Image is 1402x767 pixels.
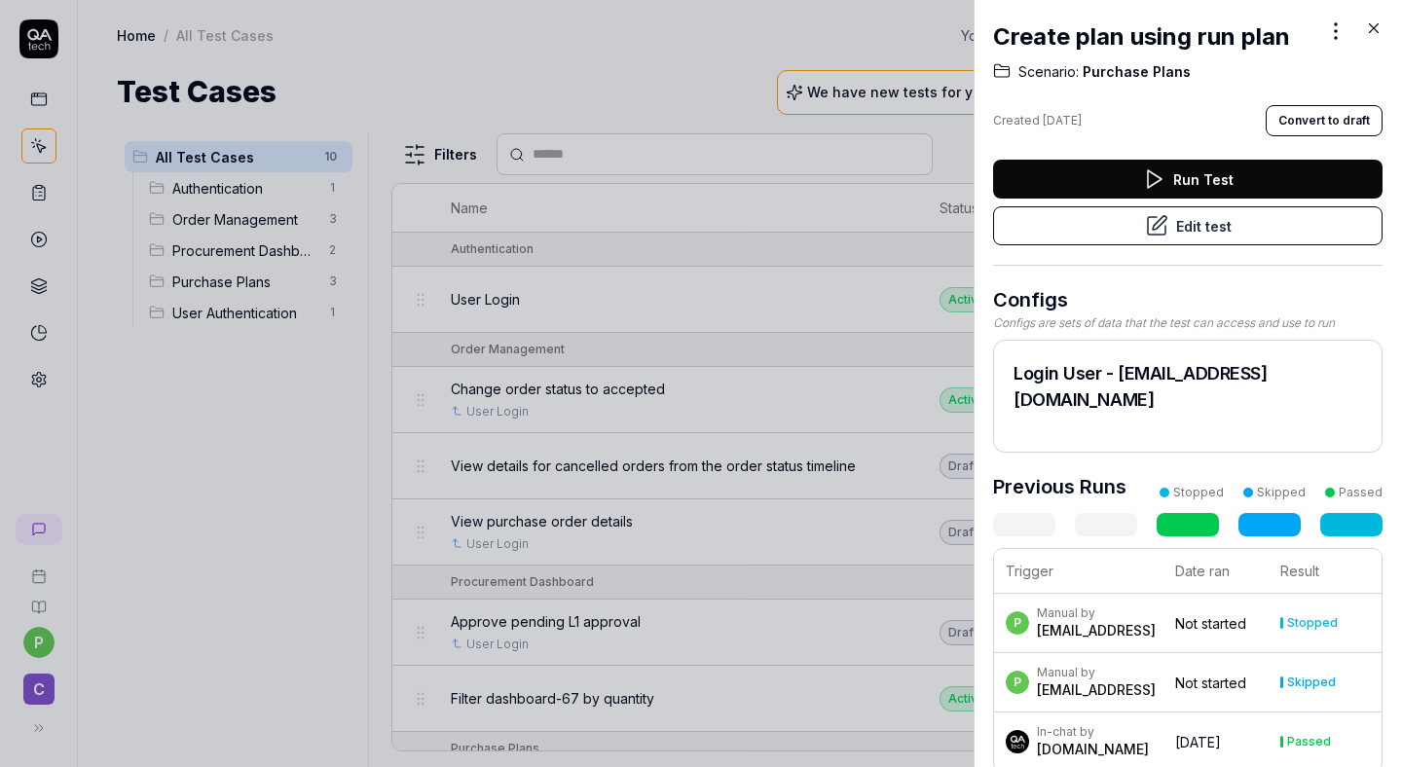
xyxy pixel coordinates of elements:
span: Purchase Plans [1079,62,1191,82]
td: Not started [1163,594,1269,653]
time: [DATE] [1043,113,1082,128]
div: Passed [1339,484,1383,501]
span: p [1006,611,1029,635]
div: Stopped [1173,484,1224,501]
button: Edit test [993,206,1383,245]
div: Passed [1287,736,1331,748]
div: [EMAIL_ADDRESS] [1037,680,1156,700]
time: [DATE] [1175,734,1221,750]
th: Date ran [1163,549,1269,594]
td: Not started [1163,653,1269,712]
div: Manual by [1037,605,1156,621]
h3: Previous Runs [993,472,1126,501]
div: Manual by [1037,665,1156,680]
div: Skipped [1257,484,1306,501]
div: Skipped [1287,676,1336,688]
img: 7ccf6c19-61ad-4a6c-8811-018b02a1b829.jpg [1006,730,1029,753]
div: Configs are sets of data that the test can access and use to run [993,314,1383,332]
button: Run Test [993,160,1383,199]
h2: Login User - [EMAIL_ADDRESS][DOMAIN_NAME] [1014,360,1362,413]
th: Result [1269,549,1382,594]
span: p [1006,671,1029,694]
div: Stopped [1287,617,1338,629]
div: [EMAIL_ADDRESS] [1037,621,1156,640]
div: In-chat by [1037,724,1149,740]
h2: Create plan using run plan [993,19,1290,55]
button: Convert to draft [1266,105,1383,136]
div: Created [993,112,1082,129]
div: [DOMAIN_NAME] [1037,740,1149,759]
h3: Configs [993,285,1383,314]
span: Scenario: [1018,62,1079,82]
th: Trigger [994,549,1163,594]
